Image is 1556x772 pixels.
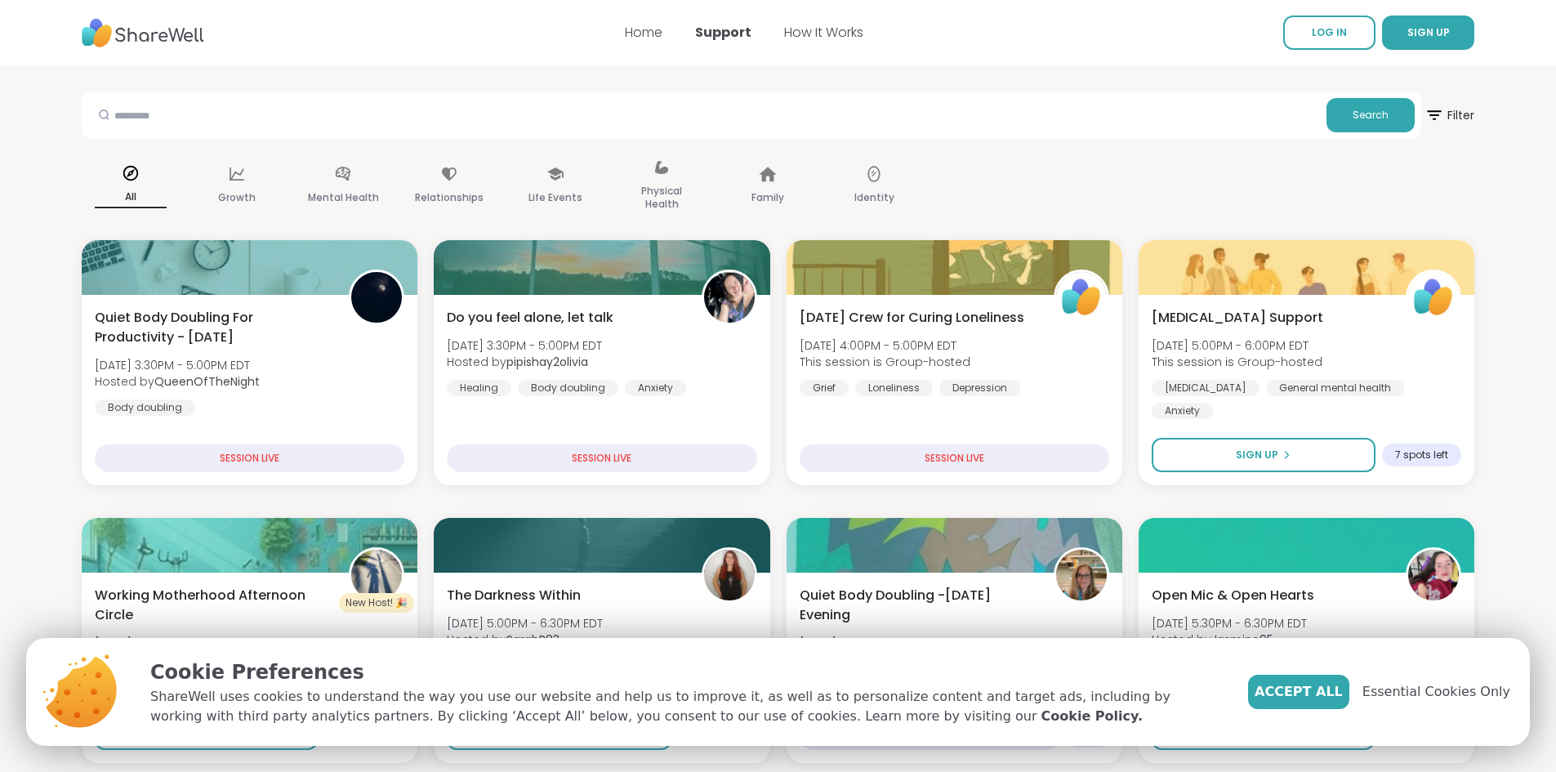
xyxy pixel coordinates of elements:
[1056,550,1107,600] img: Jill_LadyOfTheMountain
[308,188,379,208] p: Mental Health
[1152,631,1307,648] span: Hosted by
[506,354,588,370] b: pipishay2olivia
[1255,682,1343,702] span: Accept All
[1152,438,1375,472] button: Sign Up
[95,187,167,208] p: All
[784,23,863,42] a: How It Works
[447,354,602,370] span: Hosted by
[1407,25,1450,39] span: SIGN UP
[1382,16,1474,50] button: SIGN UP
[1152,615,1307,631] span: [DATE] 5:30PM - 6:30PM EDT
[1326,98,1415,132] button: Search
[1056,272,1107,323] img: ShareWell
[150,687,1222,726] p: ShareWell uses cookies to understand the way you use our website and help us to improve it, as we...
[1152,354,1322,370] span: This session is Group-hosted
[626,181,698,214] p: Physical Health
[1248,675,1349,709] button: Accept All
[528,188,582,208] p: Life Events
[339,593,414,613] div: New Host! 🎉
[351,550,402,600] img: KarmaKat42
[1211,631,1273,648] b: Jasmine95
[1152,586,1314,605] span: Open Mic & Open Hearts
[1408,272,1459,323] img: ShareWell
[218,188,256,208] p: Growth
[447,337,602,354] span: [DATE] 3:30PM - 5:00PM EDT
[95,399,195,416] div: Body doubling
[506,631,560,648] b: SarahR83
[1353,108,1389,123] span: Search
[800,635,996,651] span: [DATE] 5:00PM - 6:30PM EDT
[95,373,260,390] span: Hosted by
[625,380,686,396] div: Anxiety
[447,308,613,328] span: Do you feel alone, let talk
[800,586,1036,625] span: Quiet Body Doubling -[DATE] Evening
[625,23,662,42] a: Home
[82,11,204,56] img: ShareWell Nav Logo
[1312,25,1347,39] span: LOG IN
[1424,96,1474,135] span: Filter
[518,380,618,396] div: Body doubling
[800,380,849,396] div: Grief
[695,23,751,42] a: Support
[95,308,331,347] span: Quiet Body Doubling For Productivity - [DATE]
[1152,337,1322,354] span: [DATE] 5:00PM - 6:00PM EDT
[704,272,755,323] img: pipishay2olivia
[1266,380,1404,396] div: General mental health
[95,635,283,651] span: [DATE] 5:00PM - 6:00PM EDT
[1283,16,1375,50] a: LOG IN
[95,357,260,373] span: [DATE] 3:30PM - 5:00PM EDT
[1152,403,1213,419] div: Anxiety
[351,272,402,323] img: QueenOfTheNight
[1395,448,1448,462] span: 7 spots left
[95,586,331,625] span: Working Motherhood Afternoon Circle
[939,380,1020,396] div: Depression
[1152,308,1323,328] span: [MEDICAL_DATA] Support
[415,188,484,208] p: Relationships
[854,188,894,208] p: Identity
[1408,550,1459,600] img: Jasmine95
[447,380,511,396] div: Healing
[447,631,603,648] span: Hosted by
[800,354,970,370] span: This session is Group-hosted
[1362,682,1510,702] span: Essential Cookies Only
[800,444,1109,472] div: SESSION LIVE
[1236,448,1278,462] span: Sign Up
[1041,707,1143,726] a: Cookie Policy.
[704,550,755,600] img: SarahR83
[800,337,970,354] span: [DATE] 4:00PM - 5:00PM EDT
[1424,91,1474,139] button: Filter
[154,373,260,390] b: QueenOfTheNight
[150,658,1222,687] p: Cookie Preferences
[447,615,603,631] span: [DATE] 5:00PM - 6:30PM EDT
[447,586,581,605] span: The Darkness Within
[1152,380,1260,396] div: [MEDICAL_DATA]
[751,188,784,208] p: Family
[855,380,933,396] div: Loneliness
[800,308,1024,328] span: [DATE] Crew for Curing Loneliness
[95,444,404,472] div: SESSION LIVE
[447,444,756,472] div: SESSION LIVE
